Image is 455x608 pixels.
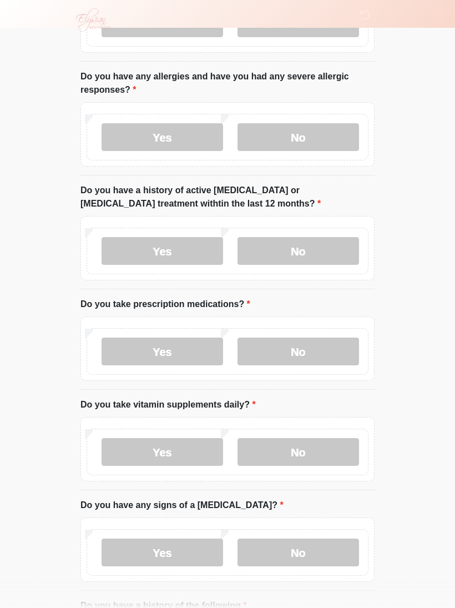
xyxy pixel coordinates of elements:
label: Do you take vitamin supplements daily? [80,398,256,411]
label: Yes [102,438,223,466]
label: Yes [102,338,223,365]
img: Elysian Aesthetics Logo [69,8,116,32]
label: No [237,123,359,151]
label: No [237,438,359,466]
label: Do you have any signs of a [MEDICAL_DATA]? [80,499,284,512]
label: No [237,539,359,566]
label: Yes [102,539,223,566]
label: Do you take prescription medications? [80,298,250,311]
label: No [237,338,359,365]
label: No [237,237,359,265]
label: Yes [102,123,223,151]
label: Do you have any allergies and have you had any severe allergic responses? [80,70,375,97]
label: Do you have a history of active [MEDICAL_DATA] or [MEDICAL_DATA] treatment withtin the last 12 mo... [80,184,375,210]
label: Yes [102,237,223,265]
